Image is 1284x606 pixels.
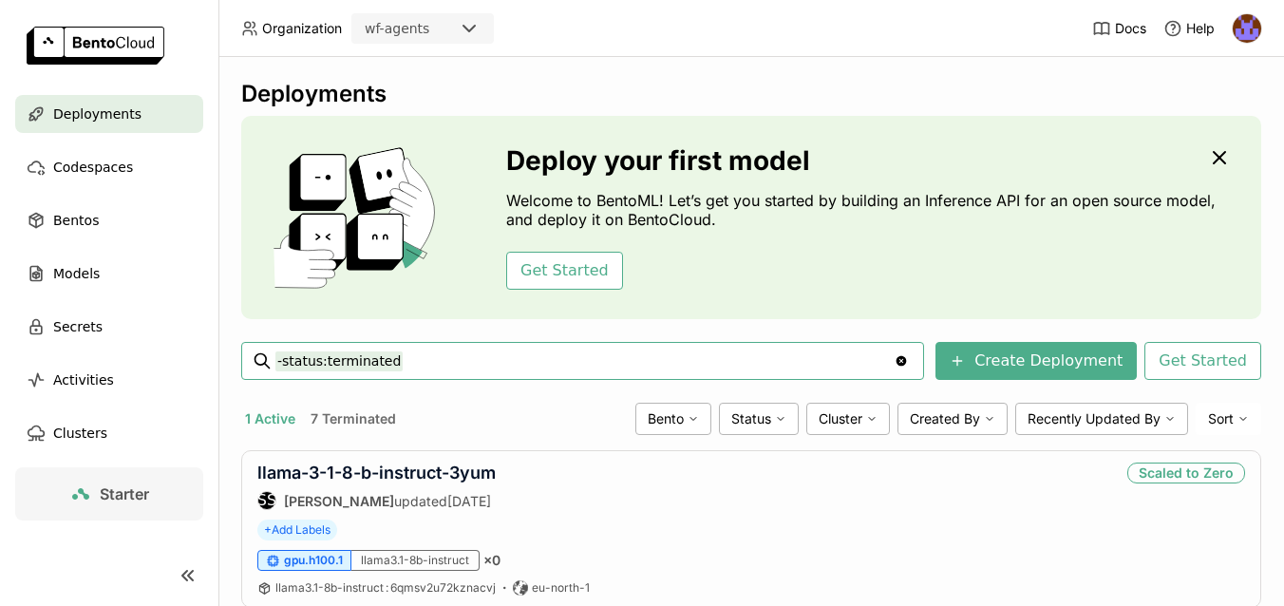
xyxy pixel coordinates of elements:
[53,369,114,391] span: Activities
[819,410,862,427] span: Cluster
[506,252,623,290] button: Get Started
[483,552,500,569] span: × 0
[284,553,343,568] span: gpu.h100.1
[275,346,894,376] input: Search
[100,484,149,503] span: Starter
[241,80,1261,108] div: Deployments
[53,262,100,285] span: Models
[241,407,299,431] button: 1 Active
[256,146,461,289] img: cover onboarding
[910,410,980,427] span: Created By
[935,342,1137,380] button: Create Deployment
[1092,19,1146,38] a: Docs
[53,422,107,445] span: Clusters
[447,493,491,509] span: [DATE]
[351,550,480,571] div: llama3.1-8b-instruct
[506,191,1246,229] p: Welcome to BentoML! Let’s get you started by building an Inference API for an open source model, ...
[1233,14,1261,43] img: Krishna Paleti
[1127,463,1245,483] div: Scaled to Zero
[257,520,337,540] span: +Add Labels
[1186,20,1215,37] span: Help
[262,20,342,37] span: Organization
[275,580,496,595] span: llama3.1-8b-instruct 6qmsv2u72kznacvj
[386,580,388,595] span: :
[53,315,103,338] span: Secrets
[15,308,203,346] a: Secrets
[648,410,684,427] span: Bento
[365,19,429,38] div: wf-agents
[15,361,203,399] a: Activities
[731,410,771,427] span: Status
[719,403,799,435] div: Status
[532,580,590,596] span: eu-north-1
[257,463,496,483] a: llama-3-1-8-b-instruct-3yum
[1163,19,1215,38] div: Help
[894,353,909,369] svg: Clear value
[257,491,496,510] div: updated
[284,493,394,509] strong: [PERSON_NAME]
[15,414,203,452] a: Clusters
[15,95,203,133] a: Deployments
[15,201,203,239] a: Bentos
[53,156,133,179] span: Codespaces
[307,407,400,431] button: 7 Terminated
[635,403,711,435] div: Bento
[1208,410,1234,427] span: Sort
[27,27,164,65] img: logo
[15,148,203,186] a: Codespaces
[275,580,496,596] a: llama3.1-8b-instruct:6qmsv2u72kznacvj
[1015,403,1188,435] div: Recently Updated By
[506,145,1246,176] h3: Deploy your first model
[258,492,275,509] div: SS
[15,255,203,293] a: Models
[15,467,203,521] a: Starter
[1196,403,1261,435] div: Sort
[897,403,1008,435] div: Created By
[431,20,433,39] input: Selected wf-agents.
[257,491,276,510] div: Sean Sheng
[1115,20,1146,37] span: Docs
[1144,342,1261,380] button: Get Started
[53,103,142,125] span: Deployments
[806,403,890,435] div: Cluster
[1028,410,1161,427] span: Recently Updated By
[53,209,99,232] span: Bentos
